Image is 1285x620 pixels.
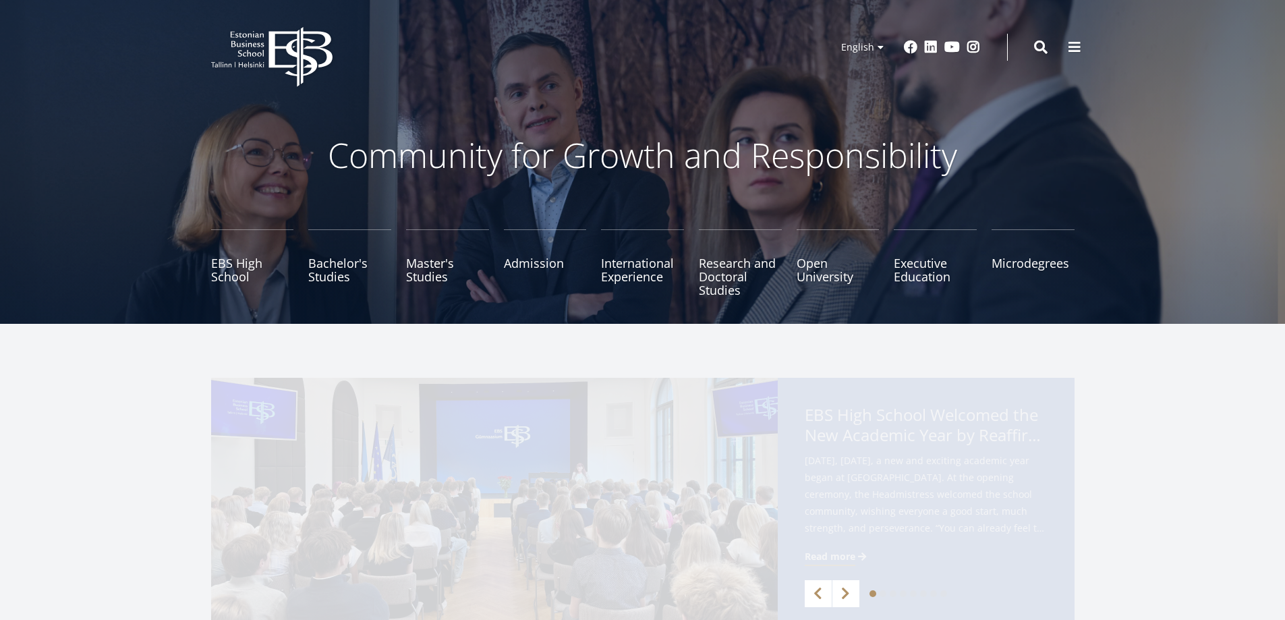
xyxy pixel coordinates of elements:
[308,229,391,297] a: Bachelor's Studies
[805,452,1048,541] span: [DATE], [DATE], a new and exciting academic year began at [GEOGRAPHIC_DATA]. At the opening cerem...
[924,40,938,54] a: Linkedin
[930,590,937,597] a: 7
[890,590,896,597] a: 3
[699,229,782,297] a: Research and Doctoral Studies
[601,229,684,297] a: International Experience
[967,40,980,54] a: Instagram
[880,590,886,597] a: 2
[211,229,294,297] a: EBS High School
[940,590,947,597] a: 8
[805,550,855,563] span: Read more
[805,519,1048,536] span: strength, and perseverance. “You can already feel the autumn in the air – and in a way it’s good ...
[944,40,960,54] a: Youtube
[992,229,1075,297] a: Microdegrees
[869,590,876,597] a: 1
[805,425,1048,445] span: New Academic Year by Reaffirming Its Core Values
[910,590,917,597] a: 5
[832,580,859,607] a: Next
[504,229,587,297] a: Admission
[805,550,869,563] a: Read more
[805,405,1048,449] span: EBS High School Welcomed the
[904,40,917,54] a: Facebook
[805,580,832,607] a: Previous
[900,590,907,597] a: 4
[797,229,880,297] a: Open University
[894,229,977,297] a: Executive Education
[920,590,927,597] a: 6
[406,229,489,297] a: Master's Studies
[285,135,1000,175] p: Community for Growth and Responsibility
